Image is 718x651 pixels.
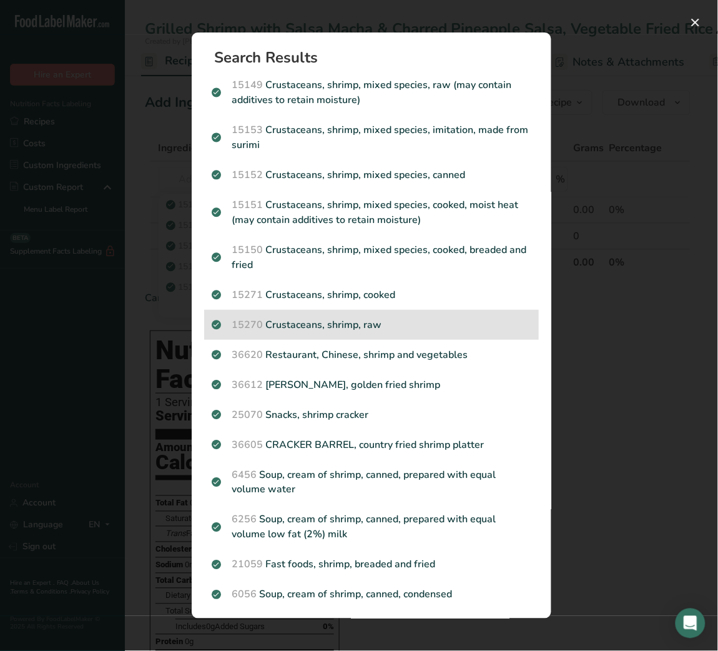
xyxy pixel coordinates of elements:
p: Crustaceans, shrimp, cooked [212,287,531,302]
p: Fast foods, shrimp, breaded and fried [212,557,531,572]
p: Crustaceans, shrimp, raw [212,317,531,332]
span: 15153 [232,123,263,137]
p: Crustaceans, shrimp, mixed species, canned [212,167,531,182]
span: 15151 [232,198,263,212]
div: Open Intercom Messenger [676,609,706,639]
p: Crustaceans, shrimp, mixed species, imitation, made from surimi [212,122,531,152]
span: 15150 [232,243,263,257]
p: CRACKER BARREL, country fried shrimp platter [212,437,531,452]
span: 36016 [232,618,263,632]
p: Soup, cream of shrimp, canned, prepared with equal volume low fat (2%) milk [212,512,531,542]
span: 36620 [232,348,263,362]
p: [PERSON_NAME], golden fried shrimp [212,377,531,392]
p: Crustaceans, shrimp, mixed species, raw (may contain additives to retain moisture) [212,77,531,107]
span: 15271 [232,288,263,302]
p: Restaurant, Chinese, shrimp and vegetables [212,347,531,362]
h1: Search Results [214,50,539,65]
span: 15152 [232,168,263,182]
span: 21059 [232,558,263,572]
span: 6056 [232,588,257,602]
span: 36605 [232,438,263,452]
span: 6456 [232,468,257,482]
span: 6256 [232,513,257,527]
p: Crustaceans, shrimp, mixed species, cooked, moist heat (may contain additives to retain moisture) [212,197,531,227]
p: Crustaceans, shrimp, mixed species, cooked, breaded and fried [212,242,531,272]
span: 15270 [232,318,263,332]
p: Soup, cream of shrimp, canned, prepared with equal volume water [212,467,531,497]
p: Soup, cream of shrimp, canned, condensed [212,587,531,602]
span: 15149 [232,78,263,92]
p: Snacks, shrimp cracker [212,407,531,422]
p: Restaurant, family style, shrimp, breaded and fried [212,617,531,632]
span: 36612 [232,378,263,392]
span: 25070 [232,408,263,422]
